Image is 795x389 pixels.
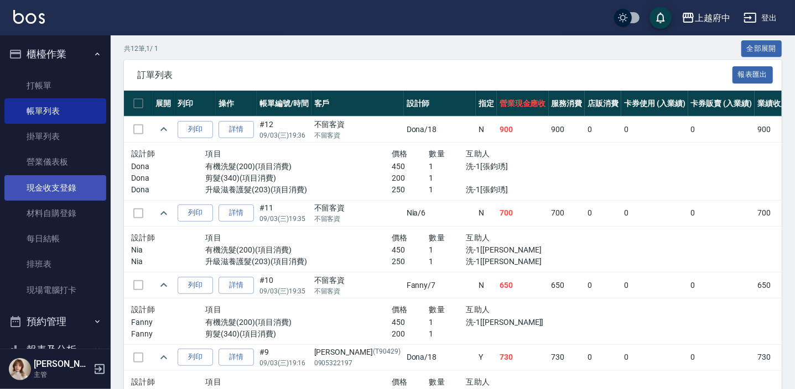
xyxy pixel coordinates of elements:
[206,256,392,267] p: 升級滋養護髮(203)(項目消費)
[314,202,401,214] div: 不留客資
[219,121,254,138] a: 詳情
[4,277,106,303] a: 現場電腦打卡
[4,124,106,149] a: 掛單列表
[257,344,311,370] td: #9
[549,272,585,298] td: 650
[257,200,311,226] td: #11
[688,200,755,226] td: 0
[497,272,549,298] td: 650
[178,204,213,222] button: 列印
[206,149,222,158] span: 項目
[392,377,408,386] span: 價格
[124,44,158,54] p: 共 12 筆, 1 / 1
[621,272,688,298] td: 0
[216,91,257,117] th: 操作
[259,130,309,140] p: 09/03 (三) 19:36
[131,184,206,196] p: Dona
[155,349,172,366] button: expand row
[476,200,497,226] td: N
[257,91,311,117] th: 帳單編號/時間
[206,233,222,242] span: 項目
[649,7,672,29] button: save
[739,8,782,28] button: 登出
[137,70,732,81] span: 訂單列表
[585,91,621,117] th: 店販消費
[476,91,497,117] th: 指定
[429,377,445,386] span: 數量
[549,344,585,370] td: 730
[621,91,688,117] th: 卡券使用 (入業績)
[4,201,106,226] a: 材料自購登錄
[466,184,578,196] p: 洗-1[張鈞琇]
[429,172,466,184] p: 1
[585,272,621,298] td: 0
[688,117,755,143] td: 0
[4,40,106,69] button: 櫃檯作業
[131,161,206,172] p: Dona
[131,244,206,256] p: Nia
[314,214,401,224] p: 不留客資
[404,344,476,370] td: Dona /18
[4,175,106,201] a: 現金收支登錄
[688,91,755,117] th: 卡券販賣 (入業績)
[476,117,497,143] td: N
[466,161,578,172] p: 洗-1[張鈞琇]
[259,358,309,368] p: 09/03 (三) 19:16
[153,91,175,117] th: 展開
[314,119,401,130] div: 不留客資
[259,286,309,296] p: 09/03 (三) 19:35
[4,149,106,175] a: 營業儀表板
[392,172,429,184] p: 200
[677,7,735,29] button: 上越府中
[497,117,549,143] td: 900
[131,317,206,328] p: Fanny
[429,328,466,340] p: 1
[392,149,408,158] span: 價格
[373,346,401,358] p: (T90429)
[314,286,401,296] p: 不留客資
[429,149,445,158] span: 數量
[4,335,106,364] button: 報表及分析
[755,91,791,117] th: 業績收入
[9,358,31,380] img: Person
[219,349,254,366] a: 詳情
[466,256,578,267] p: 洗-1[[PERSON_NAME]
[131,377,155,386] span: 設計師
[755,344,791,370] td: 730
[695,11,730,25] div: 上越府中
[314,358,401,368] p: 0905322197
[755,117,791,143] td: 900
[732,66,773,83] button: 報表匯出
[392,317,429,328] p: 450
[621,117,688,143] td: 0
[178,121,213,138] button: 列印
[131,149,155,158] span: 設計師
[34,370,90,380] p: 主管
[257,117,311,143] td: #12
[392,244,429,256] p: 450
[688,272,755,298] td: 0
[206,184,392,196] p: 升級滋養護髮(203)(項目消費)
[732,69,773,80] a: 報表匯出
[206,328,392,340] p: 剪髮(340)(項目消費)
[131,328,206,340] p: Fanny
[585,344,621,370] td: 0
[178,277,213,294] button: 列印
[178,349,213,366] button: 列印
[466,244,578,256] p: 洗-1[[PERSON_NAME]
[429,317,466,328] p: 1
[755,272,791,298] td: 650
[392,305,408,314] span: 價格
[466,317,578,328] p: 洗-1[[PERSON_NAME]]
[621,344,688,370] td: 0
[257,272,311,298] td: #10
[755,200,791,226] td: 700
[404,117,476,143] td: Dona /18
[392,328,429,340] p: 200
[466,233,490,242] span: 互助人
[497,200,549,226] td: 700
[404,91,476,117] th: 設計師
[585,117,621,143] td: 0
[314,346,401,358] div: [PERSON_NAME]
[4,251,106,277] a: 排班表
